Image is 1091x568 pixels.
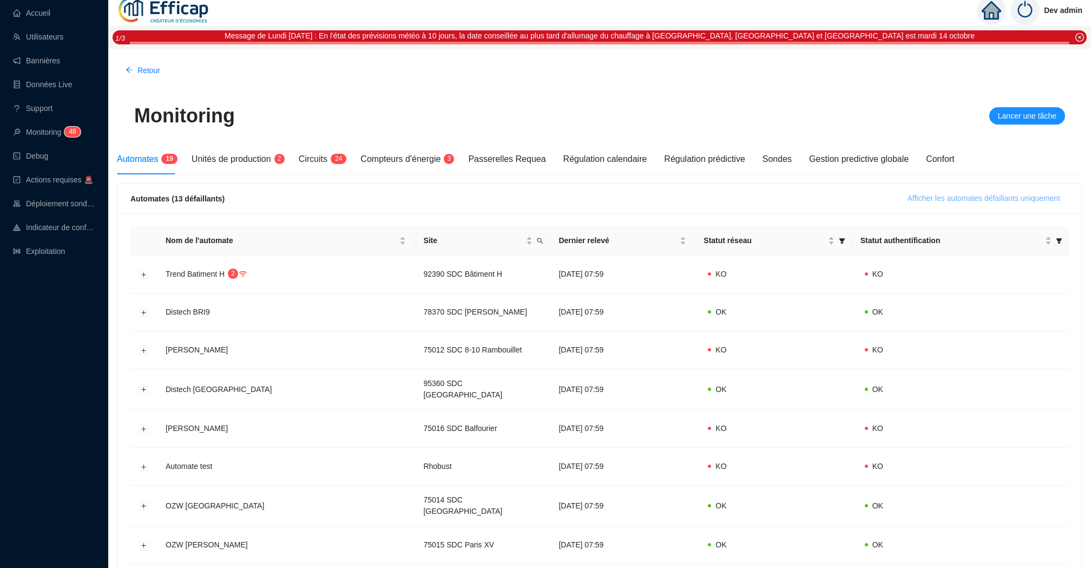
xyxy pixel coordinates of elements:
[415,226,550,256] th: Site
[13,128,77,136] a: monitorMonitoring48
[140,502,148,511] button: Développer la ligne
[550,256,695,293] td: [DATE] 07:59
[872,424,883,433] span: KO
[69,128,73,135] span: 4
[837,233,847,249] span: filter
[13,104,52,113] a: questionSupport
[166,540,248,549] span: OZW [PERSON_NAME]
[140,308,148,317] button: Développer la ligne
[535,233,545,249] span: search
[166,501,264,510] span: OZW [GEOGRAPHIC_DATA]
[558,235,678,246] span: Dernier relevé
[166,385,272,394] span: Distech [GEOGRAPHIC_DATA]
[982,1,1001,20] span: home
[715,462,726,471] span: KO
[704,235,825,246] span: Statut réseau
[231,270,235,277] span: 2
[998,110,1056,122] span: Lancer une tâche
[166,424,228,433] span: [PERSON_NAME]
[1056,238,1062,244] span: filter
[13,80,73,89] a: databaseDonnées Live
[13,152,48,160] a: codeDebug
[339,155,343,162] span: 4
[278,155,281,162] span: 2
[926,153,954,166] div: Confort
[989,107,1065,125] button: Lancer une tâche
[468,153,545,166] div: Passerelles Requea
[423,235,524,246] span: Site
[130,194,225,203] span: Automates (13 défaillants)
[872,345,883,354] span: KO
[166,345,228,354] span: [PERSON_NAME]
[13,176,21,184] span: check-square
[335,155,339,162] span: 2
[166,155,169,162] span: 1
[908,193,1060,204] span: Afficher les automates défaillants uniquement
[872,308,883,316] span: OK
[169,155,173,162] span: 9
[140,270,148,279] button: Développer la ligne
[13,223,95,232] a: heat-mapIndicateur de confort
[423,540,494,549] span: 75015 SDC Paris XV
[550,331,695,369] td: [DATE] 07:59
[26,175,93,184] span: Actions requises 🚨
[872,501,883,510] span: OK
[550,410,695,448] td: [DATE] 07:59
[715,270,726,278] span: KO
[423,308,527,316] span: 78370 SDC [PERSON_NAME]
[423,270,502,278] span: 92390 SDC Bâtiment H
[140,425,148,433] button: Développer la ligne
[13,9,50,17] a: homeAccueil
[563,153,647,166] div: Régulation calendaire
[852,226,1069,256] th: Statut authentification
[809,153,909,166] div: Gestion predictive globale
[274,154,285,164] sup: 2
[872,385,883,394] span: OK
[423,379,502,399] span: 95360 SDC [GEOGRAPHIC_DATA]
[13,32,63,41] a: teamUtilisateurs
[872,540,883,549] span: OK
[715,308,726,316] span: OK
[550,293,695,331] td: [DATE] 07:59
[715,501,726,510] span: OK
[134,105,235,127] span: Monitoring
[715,385,726,394] span: OK
[228,269,238,279] sup: 2
[126,66,133,74] span: arrow-left
[763,153,792,166] div: Sondes
[13,56,60,65] a: notificationBannières
[64,127,80,137] sup: 48
[73,128,76,135] span: 8
[299,154,327,164] span: Circuits
[117,62,169,79] button: Retour
[872,462,883,471] span: KO
[140,346,148,355] button: Développer la ligne
[550,526,695,564] td: [DATE] 07:59
[423,345,522,354] span: 75012 SDC 8-10 Rambouillet
[166,462,212,471] span: Automate test
[115,34,125,42] i: 1 / 3
[161,154,177,164] sup: 19
[140,541,148,550] button: Développer la ligne
[140,386,148,394] button: Développer la ligne
[715,345,726,354] span: KO
[13,247,65,256] a: slidersExploitation
[140,462,148,471] button: Développer la ligne
[839,238,845,244] span: filter
[448,155,451,162] span: 3
[166,308,210,316] span: Distech BRI9
[360,154,441,164] span: Compteurs d'énergie
[423,462,451,471] span: Rhobust
[1075,33,1084,42] span: close-circle
[550,486,695,526] td: [DATE] 07:59
[117,154,158,164] span: Automates
[550,369,695,410] td: [DATE] 07:59
[872,270,883,278] span: KO
[899,190,1069,207] button: Afficher les automates défaillants uniquement
[137,65,160,76] span: Retour
[550,226,695,256] th: Dernier relevé
[715,540,726,549] span: OK
[13,199,95,208] a: clusterDéploiement sondes
[537,238,543,244] span: search
[444,154,454,164] sup: 3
